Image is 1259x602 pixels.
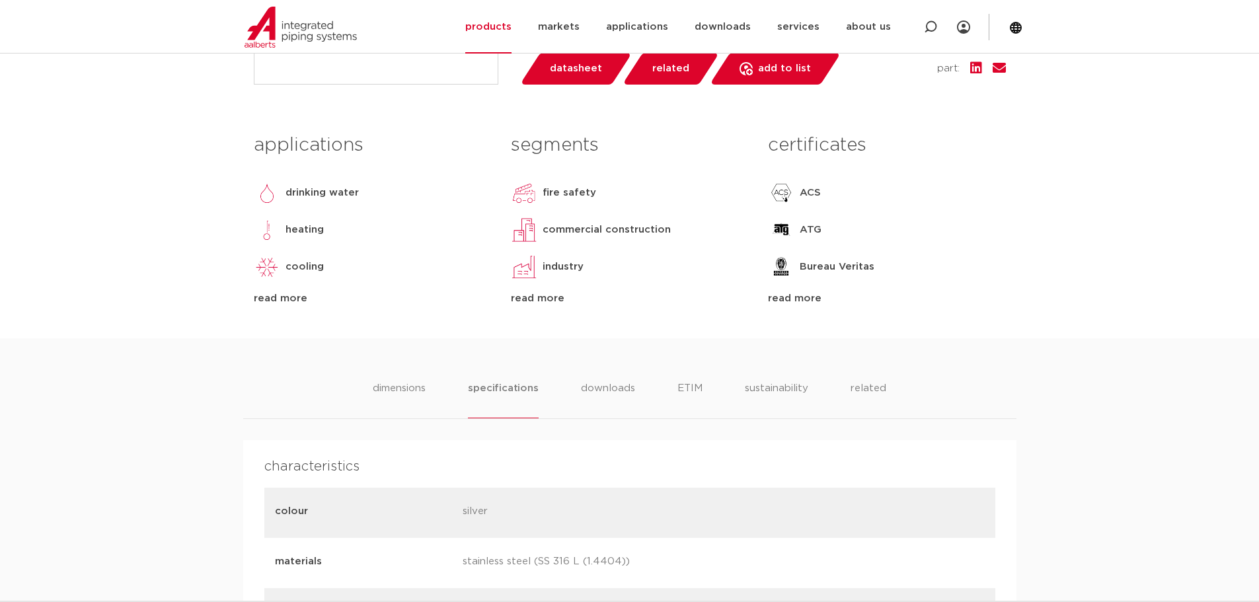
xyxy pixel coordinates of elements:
font: sustainability [745,383,808,393]
img: heating [254,217,280,243]
img: fire safety [511,180,537,206]
font: about us [846,22,891,32]
font: specifications [468,383,538,393]
font: ACS [800,188,821,198]
font: dimensions [373,383,426,393]
font: materials [275,556,322,566]
font: fire safety [543,188,596,198]
font: applications [254,136,363,155]
font: downloads [581,383,635,393]
img: drinking water [254,180,280,206]
font: add to list [758,63,811,73]
font: characteristics [264,460,360,473]
font: certificates [768,136,866,155]
font: cooling [286,262,324,272]
font: drinking water [286,188,359,198]
font: ATG [800,225,821,235]
font: markets [538,22,580,32]
font: applications [606,22,668,32]
font: related [652,63,689,73]
font: downloads [695,22,751,32]
img: Bureau Veritas [768,254,794,280]
font: stainless steel (SS 316 L (1.4404)) [463,556,630,566]
img: industry [511,254,537,280]
a: related [622,53,719,85]
a: datasheet [519,53,632,85]
img: ACS [768,180,794,206]
font: products [465,22,512,32]
font: ETIM [677,383,703,393]
font: read more [254,293,307,303]
font: related [851,383,886,393]
font: silver [463,506,488,516]
img: cooling [254,254,280,280]
font: datasheet [550,63,602,73]
font: Bureau Veritas [800,262,874,272]
font: segments [511,136,599,155]
font: commercial construction [543,225,671,235]
font: services [777,22,820,32]
font: part: [937,63,960,73]
font: industry [543,262,584,272]
font: heating [286,225,324,235]
font: colour [275,506,308,516]
img: ATG [768,217,794,243]
font: read more [511,293,564,303]
font: read more [768,293,821,303]
img: commercial construction [511,217,537,243]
